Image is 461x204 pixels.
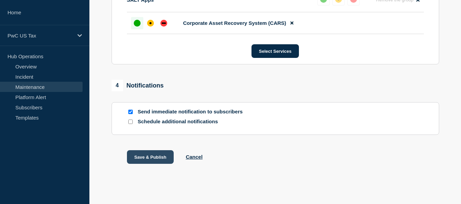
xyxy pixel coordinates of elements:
[160,20,167,27] div: down
[186,154,202,160] button: Cancel
[183,20,286,26] span: Corporate Asset Recovery System (CARS)
[138,119,247,125] p: Schedule additional notifications
[112,80,164,91] div: Notifications
[147,20,154,27] div: affected
[251,44,299,58] button: Select Services
[134,20,141,27] div: up
[112,80,123,91] span: 4
[127,150,174,164] button: Save & Publish
[138,109,247,115] p: Send immediate notification to subscribers
[8,33,73,38] p: PwC US Tax
[128,120,133,124] input: Schedule additional notifications
[128,110,133,114] input: Send immediate notification to subscribers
